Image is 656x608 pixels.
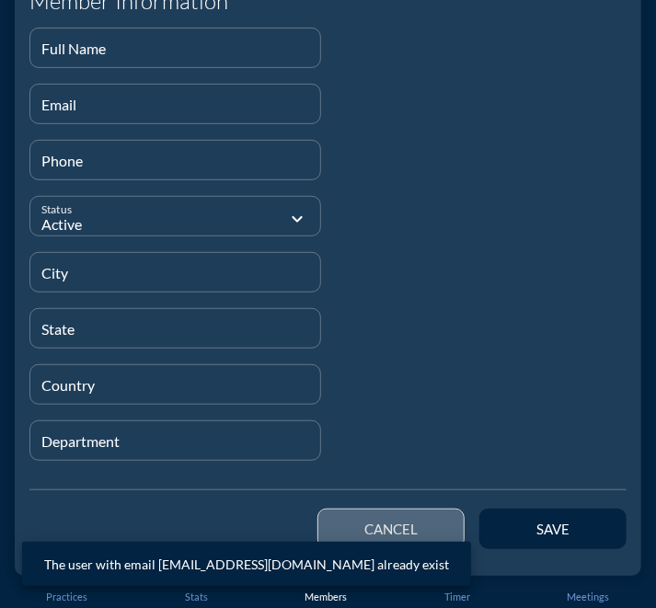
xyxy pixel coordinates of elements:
[41,269,309,292] input: City
[41,437,309,460] input: Department
[317,509,465,549] button: cancel
[41,100,309,123] input: Email
[185,591,208,602] div: Stats
[179,585,213,608] a: Stats
[41,156,309,179] input: Phone
[46,591,87,602] div: Practices
[351,521,432,537] div: cancel
[512,521,594,537] div: save
[41,216,235,233] div: Active
[41,325,309,348] input: State
[479,509,627,549] button: save
[299,585,352,608] a: Members
[41,381,309,404] input: Country
[287,208,309,230] i: expand_more
[41,44,309,67] input: Full Name
[22,542,471,586] div: The user with email [EMAIL_ADDRESS][DOMAIN_NAME] already exist
[40,585,93,608] a: Practices
[562,585,616,608] a: Meetings
[305,591,347,602] div: Members
[444,591,470,602] div: Timer
[568,591,610,602] div: Meetings
[439,585,476,608] a: Timer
